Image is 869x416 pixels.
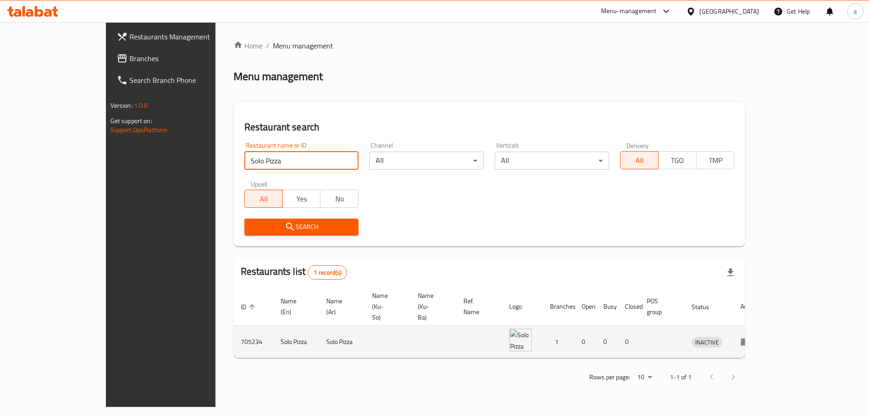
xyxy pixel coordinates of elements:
[324,192,355,206] span: No
[234,40,745,51] nav: breadcrumb
[692,301,721,312] span: Status
[273,326,319,358] td: Solo Pizza
[692,337,722,348] span: INACTIVE
[495,152,609,170] div: All
[574,287,596,326] th: Open
[110,124,168,136] a: Support.OpsPlatform
[740,336,757,347] div: Menu
[601,6,657,17] div: Menu-management
[110,115,152,127] span: Get support on:
[129,31,244,42] span: Restaurants Management
[110,48,251,69] a: Branches
[463,296,491,317] span: Ref. Name
[134,100,148,111] span: 1.0.0
[574,326,596,358] td: 0
[320,190,358,208] button: No
[624,154,655,167] span: All
[266,40,269,51] li: /
[286,192,317,206] span: Yes
[699,6,759,16] div: [GEOGRAPHIC_DATA]
[620,151,659,169] button: All
[733,287,764,326] th: Action
[251,181,267,187] label: Upsell
[244,120,735,134] h2: Restaurant search
[509,329,532,351] img: Solo Pizza
[129,53,244,64] span: Branches
[418,290,445,323] span: Name (Ku-Ba)
[502,287,543,326] th: Logo
[129,75,244,86] span: Search Branch Phone
[589,372,630,383] p: Rows per page:
[244,219,359,235] button: Search
[281,296,308,317] span: Name (En)
[854,6,857,16] span: a
[618,287,640,326] th: Closed
[308,265,347,280] div: Total records count
[369,152,484,170] div: All
[634,371,655,384] div: Rows per page:
[282,190,321,208] button: Yes
[326,296,354,317] span: Name (Ar)
[662,154,693,167] span: TGO
[241,265,347,280] h2: Restaurants list
[234,287,764,358] table: enhanced table
[273,40,333,51] span: Menu management
[372,290,400,323] span: Name (Ku-So)
[244,152,359,170] input: Search for restaurant name or ID..
[241,301,258,312] span: ID
[647,296,673,317] span: POS group
[700,154,731,167] span: TMP
[658,151,697,169] button: TGO
[234,69,323,84] h2: Menu management
[110,26,251,48] a: Restaurants Management
[319,326,365,358] td: Solo Pizza
[543,326,574,358] td: 1
[596,287,618,326] th: Busy
[596,326,618,358] td: 0
[234,326,273,358] td: 705234
[696,151,735,169] button: TMP
[252,221,352,233] span: Search
[543,287,574,326] th: Branches
[626,142,649,148] label: Delivery
[308,268,347,277] span: 1 record(s)
[248,192,279,206] span: All
[110,69,251,91] a: Search Branch Phone
[720,262,741,283] div: Export file
[670,372,692,383] p: 1-1 of 1
[244,190,283,208] button: All
[110,100,133,111] span: Version:
[618,326,640,358] td: 0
